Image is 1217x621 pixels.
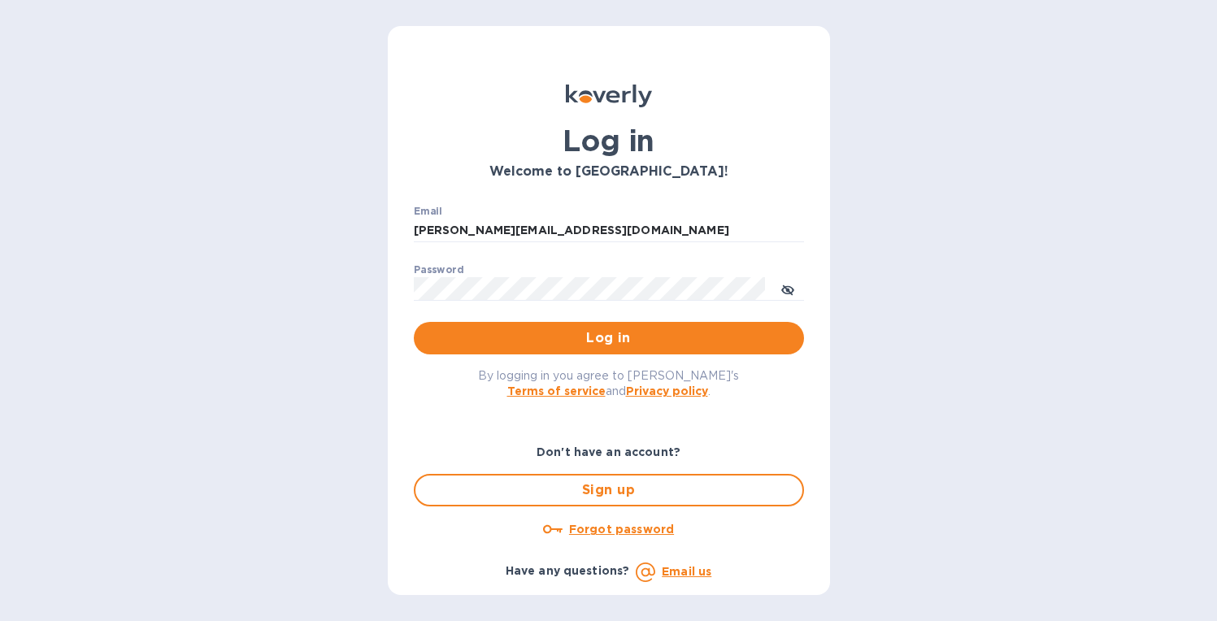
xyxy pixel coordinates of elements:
button: Sign up [414,474,804,506]
button: Log in [414,322,804,354]
b: Have any questions? [506,564,630,577]
h1: Log in [414,124,804,158]
img: Koverly [566,85,652,107]
u: Forgot password [569,523,674,536]
label: Password [414,265,463,275]
span: Log in [427,328,791,348]
input: Enter email address [414,219,804,243]
b: Don't have an account? [537,445,680,458]
label: Email [414,206,442,216]
a: Email us [662,565,711,578]
a: Terms of service [507,384,606,397]
h3: Welcome to [GEOGRAPHIC_DATA]! [414,164,804,180]
span: Sign up [428,480,789,500]
a: Privacy policy [626,384,708,397]
span: By logging in you agree to [PERSON_NAME]'s and . [478,369,739,397]
button: toggle password visibility [771,272,804,305]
